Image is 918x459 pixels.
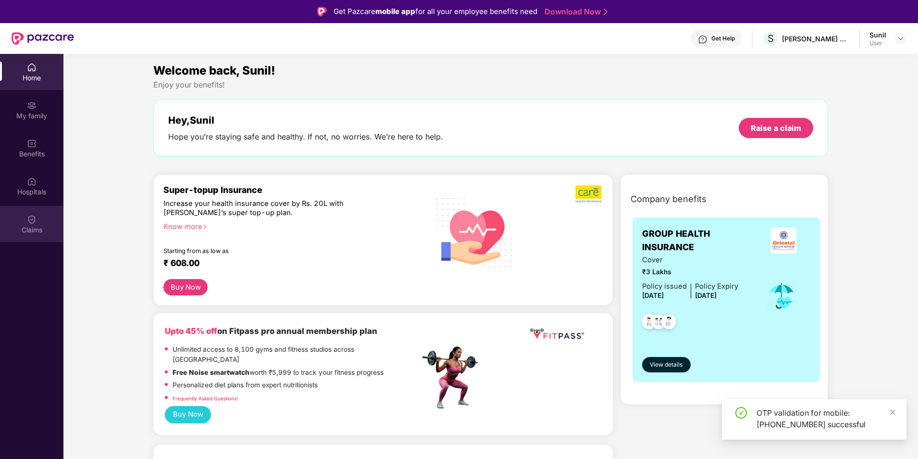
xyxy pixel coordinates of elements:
img: svg+xml;base64,PHN2ZyB3aWR0aD0iMjAiIGhlaWdodD0iMjAiIHZpZXdCb3g9IjAgMCAyMCAyMCIgZmlsbD0ibm9uZSIgeG... [27,101,37,110]
img: b5dec4f62d2307b9de63beb79f102df3.png [575,185,603,203]
span: S [768,33,774,44]
div: Enjoy your benefits! [153,80,828,90]
span: View details [650,360,682,370]
p: Unlimited access to 8,100 gyms and fitness studios across [GEOGRAPHIC_DATA] [173,344,420,365]
img: fppp.png [528,325,586,343]
strong: Free Noise smartwatch [173,369,249,376]
div: [PERSON_NAME] CONSULTANTS P LTD [782,34,849,43]
a: Frequently Asked Questions! [173,395,238,401]
div: ₹ 608.00 [163,258,410,269]
img: Logo [317,7,327,16]
span: [DATE] [695,292,717,299]
img: svg+xml;base64,PHN2ZyB4bWxucz0iaHR0cDovL3d3dy53My5vcmcvMjAwMC9zdmciIHhtbG5zOnhsaW5rPSJodHRwOi8vd3... [429,185,521,279]
img: svg+xml;base64,PHN2ZyB4bWxucz0iaHR0cDovL3d3dy53My5vcmcvMjAwMC9zdmciIHdpZHRoPSI0OC45NDMiIGhlaWdodD... [657,311,681,335]
div: Sunil [869,30,886,39]
div: Get Help [711,35,735,42]
div: Increase your health insurance cover by Rs. 20L with [PERSON_NAME]’s super top-up plan. [163,199,378,218]
button: Buy Now [163,279,208,296]
span: [DATE] [642,292,664,299]
span: close [889,409,896,416]
img: svg+xml;base64,PHN2ZyB4bWxucz0iaHR0cDovL3d3dy53My5vcmcvMjAwMC9zdmciIHdpZHRoPSI0OC45NDMiIGhlaWdodD... [637,311,661,335]
img: New Pazcare Logo [12,32,74,45]
span: Cover [642,255,738,266]
img: svg+xml;base64,PHN2ZyBpZD0iSGVscC0zMngzMiIgeG1sbnM9Imh0dHA6Ly93d3cudzMub3JnLzIwMDAvc3ZnIiB3aWR0aD... [698,35,707,44]
div: Raise a claim [751,123,801,133]
img: svg+xml;base64,PHN2ZyB4bWxucz0iaHR0cDovL3d3dy53My5vcmcvMjAwMC9zdmciIHdpZHRoPSI0OC45MTUiIGhlaWdodD... [647,311,671,335]
span: GROUP HEALTH INSURANCE [642,227,757,255]
div: Hope you’re staying safe and healthy. If not, no worries. We’re here to help. [168,132,443,142]
b: on Fitpass pro annual membership plan [165,326,377,336]
span: ₹3 Lakhs [642,267,738,278]
span: right [202,224,208,229]
div: Policy Expiry [695,281,738,292]
div: User [869,39,886,47]
img: svg+xml;base64,PHN2ZyBpZD0iQmVuZWZpdHMiIHhtbG5zPSJodHRwOi8vd3d3LnczLm9yZy8yMDAwL3N2ZyIgd2lkdGg9Ij... [27,139,37,148]
div: Super-topup Insurance [163,185,420,195]
b: Upto 45% off [165,326,217,336]
div: OTP validation for mobile: [PHONE_NUMBER] successful [757,407,895,430]
p: worth ₹5,999 to track your fitness progress [173,368,384,378]
button: Buy Now [165,406,211,424]
img: Stroke [604,7,608,17]
strong: mobile app [375,7,415,16]
span: check-circle [735,407,747,419]
img: insurerLogo [770,228,796,254]
img: svg+xml;base64,PHN2ZyBpZD0iSG9zcGl0YWxzIiB4bWxucz0iaHR0cDovL3d3dy53My5vcmcvMjAwMC9zdmciIHdpZHRoPS... [27,177,37,186]
div: Hey, Sunil [168,115,443,126]
img: svg+xml;base64,PHN2ZyBpZD0iRHJvcGRvd24tMzJ4MzIiIHhtbG5zPSJodHRwOi8vd3d3LnczLm9yZy8yMDAwL3N2ZyIgd2... [897,35,905,42]
button: View details [642,357,691,372]
span: Company benefits [631,192,707,206]
img: icon [766,280,797,312]
div: Starting from as low as [163,247,379,254]
div: Know more [163,222,414,229]
p: Personalized diet plans from expert nutritionists [173,380,318,391]
div: Policy issued [642,281,687,292]
span: Welcome back, Sunil! [153,64,275,77]
img: svg+xml;base64,PHN2ZyBpZD0iSG9tZSIgeG1sbnM9Imh0dHA6Ly93d3cudzMub3JnLzIwMDAvc3ZnIiB3aWR0aD0iMjAiIG... [27,63,37,72]
img: svg+xml;base64,PHN2ZyBpZD0iQ2xhaW0iIHhtbG5zPSJodHRwOi8vd3d3LnczLm9yZy8yMDAwL3N2ZyIgd2lkdGg9IjIwIi... [27,215,37,224]
a: Download Now [545,7,605,17]
div: Get Pazcare for all your employee benefits need [334,6,537,17]
img: fpp.png [419,344,486,411]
